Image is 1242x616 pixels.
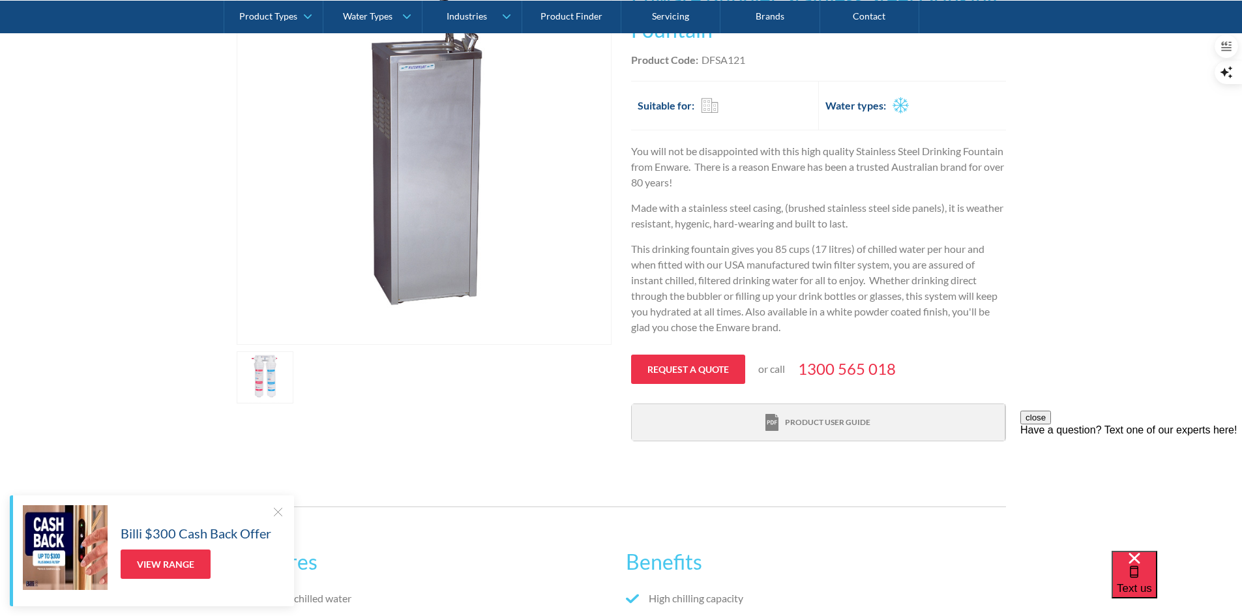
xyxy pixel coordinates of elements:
img: print icon [765,414,778,432]
div: Product user guide [785,417,870,428]
iframe: podium webchat widget bubble [1112,551,1242,616]
img: Billi $300 Cash Back Offer [23,505,108,590]
div: Water Types [343,10,392,22]
p: You will not be disappointed with this high quality Stainless Steel Drinking Fountain from Enware... [631,143,1006,190]
a: Request a quote [631,355,745,384]
div: Industries [447,10,487,22]
h2: Suitable for: [638,98,694,113]
div: DFSA121 [702,52,745,68]
h2: Benefits [626,546,1005,578]
h2: Features [237,546,616,578]
li: High chilling capacity [626,591,1005,606]
h5: Billi $300 Cash Back Offer [121,523,271,543]
a: open lightbox [237,351,294,403]
p: Made with a stainless steel casing, (brushed stainless steel side panels), it is weather resistan... [631,200,1006,231]
a: 1300 565 018 [798,357,896,381]
a: View Range [121,550,211,579]
p: or call [758,361,785,377]
h2: Water types: [825,98,886,113]
strong: Product Code: [631,53,698,66]
iframe: podium webchat widget prompt [1020,411,1242,567]
a: print iconProduct user guide [632,404,1005,441]
li: Instant chilled water [237,591,616,606]
div: Product Types [239,10,297,22]
p: This drinking fountain gives you 85 cups (17 litres) of chilled water per hour and when fitted wi... [631,241,1006,335]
